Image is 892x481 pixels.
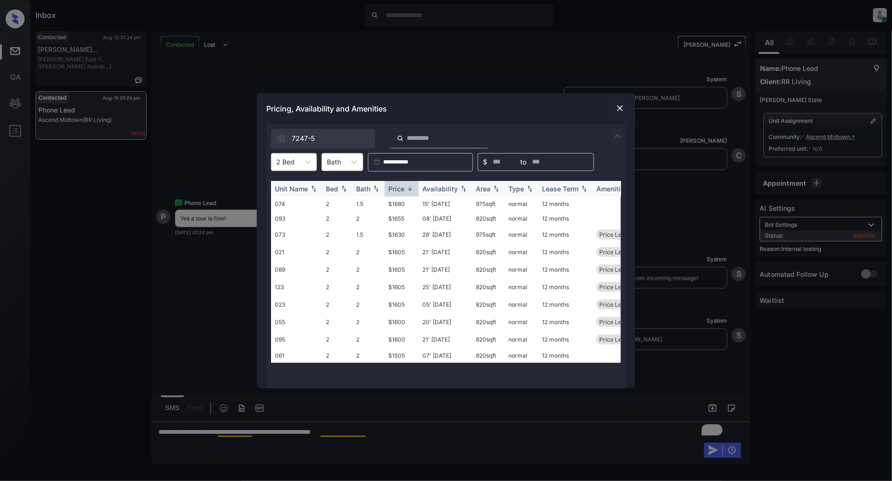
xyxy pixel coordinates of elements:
[322,211,352,226] td: 2
[419,331,472,348] td: 21' [DATE]
[309,185,318,192] img: sorting
[271,226,322,243] td: 073
[352,226,385,243] td: 1.5
[612,130,623,142] img: icon-zuma
[385,211,419,226] td: $1655
[352,296,385,313] td: 2
[352,261,385,278] td: 2
[538,211,593,226] td: 12 months
[505,211,538,226] td: normal
[271,197,322,211] td: 074
[599,336,634,343] span: Price Leader
[599,266,634,273] span: Price Leader
[599,249,634,256] span: Price Leader
[472,278,505,296] td: 820 sqft
[483,157,487,167] span: $
[292,133,315,144] span: 7247-5
[472,211,505,226] td: 820 sqft
[385,348,419,363] td: $1505
[352,211,385,226] td: 2
[472,296,505,313] td: 820 sqft
[339,185,349,192] img: sorting
[271,278,322,296] td: 123
[385,261,419,278] td: $1605
[271,261,322,278] td: 089
[505,243,538,261] td: normal
[271,348,322,363] td: 061
[277,134,286,143] img: icon-zuma
[599,231,634,238] span: Price Leader
[538,243,593,261] td: 12 months
[352,331,385,348] td: 2
[405,185,415,192] img: sorting
[385,226,419,243] td: $1630
[419,313,472,331] td: 20' [DATE]
[257,93,635,124] div: Pricing, Availability and Amenities
[419,226,472,243] td: 28' [DATE]
[538,278,593,296] td: 12 months
[271,331,322,348] td: 095
[472,261,505,278] td: 820 sqft
[352,348,385,363] td: 2
[422,185,458,193] div: Availability
[322,296,352,313] td: 2
[615,103,625,113] img: close
[385,197,419,211] td: $1680
[538,197,593,211] td: 12 months
[352,313,385,331] td: 2
[385,243,419,261] td: $1605
[371,185,381,192] img: sorting
[419,261,472,278] td: 21' [DATE]
[579,185,589,192] img: sorting
[419,197,472,211] td: 15' [DATE]
[419,296,472,313] td: 05' [DATE]
[271,211,322,226] td: 093
[419,278,472,296] td: 25' [DATE]
[397,134,404,143] img: icon-zuma
[472,348,505,363] td: 820 sqft
[505,197,538,211] td: normal
[472,243,505,261] td: 820 sqft
[322,226,352,243] td: 2
[505,313,538,331] td: normal
[525,185,534,192] img: sorting
[476,185,490,193] div: Area
[538,226,593,243] td: 12 months
[419,211,472,226] td: 08' [DATE]
[472,313,505,331] td: 820 sqft
[472,197,505,211] td: 975 sqft
[599,318,634,326] span: Price Leader
[538,331,593,348] td: 12 months
[599,301,634,308] span: Price Leader
[459,185,468,192] img: sorting
[326,185,338,193] div: Bed
[419,243,472,261] td: 21' [DATE]
[472,331,505,348] td: 820 sqft
[508,185,524,193] div: Type
[520,157,526,167] span: to
[538,313,593,331] td: 12 months
[505,278,538,296] td: normal
[275,185,308,193] div: Unit Name
[352,278,385,296] td: 2
[322,243,352,261] td: 2
[542,185,578,193] div: Lease Term
[385,331,419,348] td: $1600
[271,296,322,313] td: 023
[505,331,538,348] td: normal
[505,348,538,363] td: normal
[538,296,593,313] td: 12 months
[385,296,419,313] td: $1605
[322,261,352,278] td: 2
[322,197,352,211] td: 2
[322,313,352,331] td: 2
[322,278,352,296] td: 2
[356,185,370,193] div: Bath
[385,313,419,331] td: $1600
[352,197,385,211] td: 1.5
[505,261,538,278] td: normal
[491,185,501,192] img: sorting
[538,261,593,278] td: 12 months
[352,243,385,261] td: 2
[505,296,538,313] td: normal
